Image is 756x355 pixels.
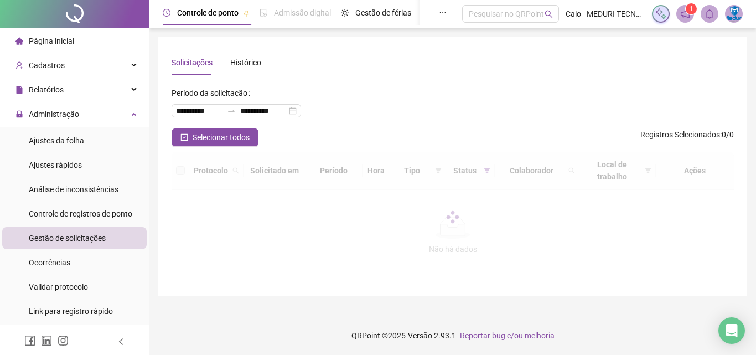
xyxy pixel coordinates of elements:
[718,317,745,344] div: Open Intercom Messenger
[29,37,74,45] span: Página inicial
[29,307,113,316] span: Link para registro rápido
[193,131,250,143] span: Selecionar todos
[260,9,267,17] span: file-done
[726,6,742,22] img: 31116
[172,128,258,146] button: Selecionar todos
[690,5,693,13] span: 1
[227,106,236,115] span: to
[58,335,69,346] span: instagram
[29,234,106,243] span: Gestão de solicitações
[227,106,236,115] span: swap-right
[274,8,331,17] span: Admissão digital
[177,8,239,17] span: Controle de ponto
[640,130,720,139] span: Registros Selecionados
[341,9,349,17] span: sun
[163,9,170,17] span: clock-circle
[29,136,84,145] span: Ajustes da folha
[355,8,411,17] span: Gestão de férias
[172,84,255,102] label: Período da solicitação
[29,110,79,119] span: Administração
[566,8,645,20] span: Caio - MEDURI TECNOLOGIA EM SEGURANÇA
[29,85,64,94] span: Relatórios
[24,335,35,346] span: facebook
[15,110,23,118] span: lock
[149,316,756,355] footer: QRPoint © 2025 - 2.93.1 -
[15,61,23,69] span: user-add
[705,9,714,19] span: bell
[230,56,261,69] div: Histórico
[29,61,65,70] span: Cadastros
[15,86,23,94] span: file
[29,209,132,218] span: Controle de registros de ponto
[655,8,667,20] img: sparkle-icon.fc2bf0ac1784a2077858766a79e2daf3.svg
[41,335,52,346] span: linkedin
[243,10,250,17] span: pushpin
[172,56,213,69] div: Solicitações
[15,37,23,45] span: home
[545,10,553,18] span: search
[460,331,555,340] span: Reportar bug e/ou melhoria
[640,128,734,146] span: : 0 / 0
[686,3,697,14] sup: 1
[29,185,118,194] span: Análise de inconsistências
[180,133,188,141] span: check-square
[29,161,82,169] span: Ajustes rápidos
[29,282,88,291] span: Validar protocolo
[408,331,432,340] span: Versão
[117,338,125,346] span: left
[439,9,447,17] span: ellipsis
[29,258,70,267] span: Ocorrências
[680,9,690,19] span: notification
